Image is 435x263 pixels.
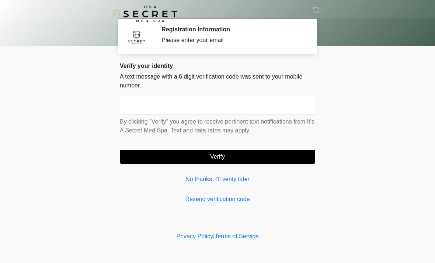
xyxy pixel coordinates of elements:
[120,175,315,184] a: No thanks, I'll verify later
[177,233,213,239] a: Privacy Policy
[120,62,315,69] h2: Verify your identity
[213,233,215,239] a: |
[125,26,147,48] img: Agent Avatar
[161,26,304,33] h2: Registration Information
[161,36,304,45] div: Please enter your email
[120,72,315,90] p: A text message with a 6 digit verification code was sent to your mobile number.
[120,195,315,204] a: Resend verification code
[215,233,258,239] a: Terms of Service
[120,117,315,135] p: By clicking "Verify" you agree to receive pertinent text notifications from It's A Secret Med Spa...
[120,150,315,164] button: Verify
[112,6,177,22] img: It's A Secret Med Spa Logo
